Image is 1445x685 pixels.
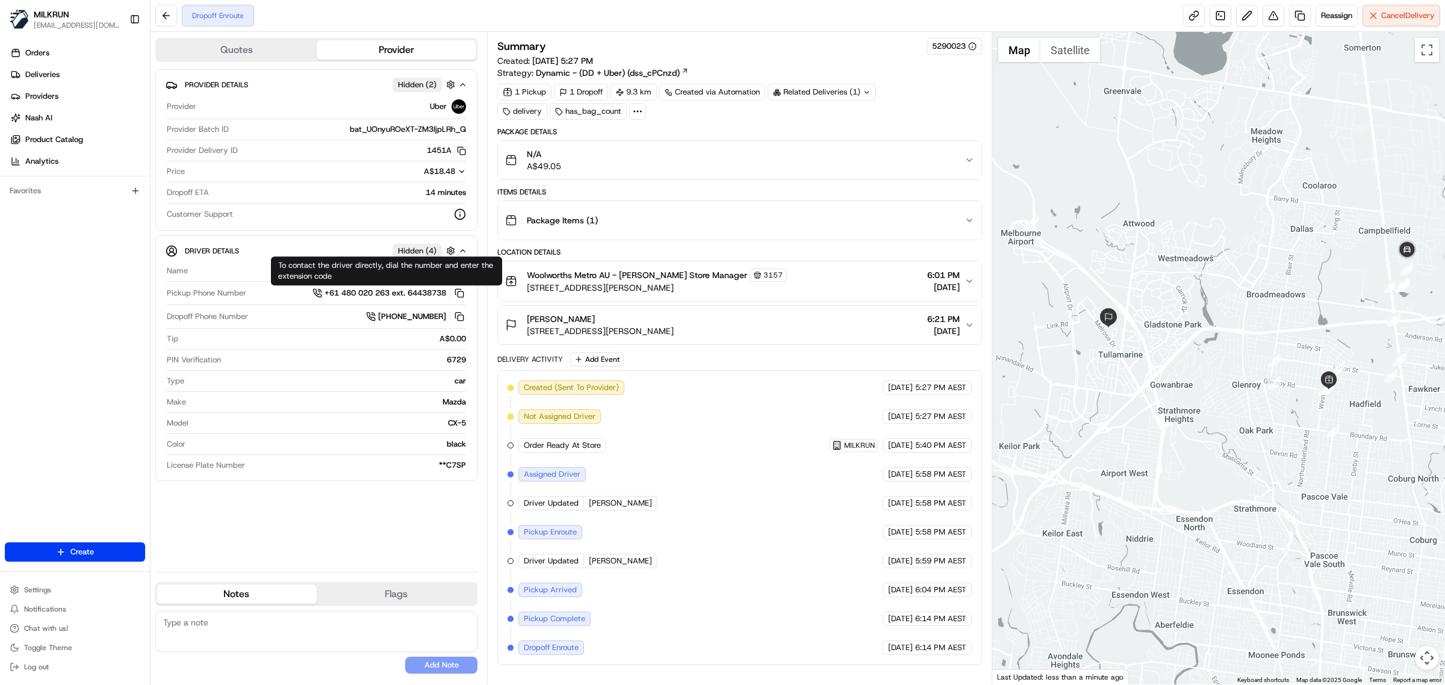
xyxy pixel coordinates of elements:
[554,84,608,101] div: 1 Dropoff
[193,418,466,429] div: CX-5
[524,556,579,566] span: Driver Updated
[167,124,229,135] span: Provider Batch ID
[427,145,466,156] button: 1451A
[214,187,466,198] div: 14 minutes
[527,148,561,160] span: N/A
[915,584,966,595] span: 6:04 PM AEST
[932,41,977,52] div: 5290023
[167,101,196,112] span: Provider
[350,124,466,135] span: bat_UOnyuROeXT-ZM3IjpLRh_Q
[424,166,455,176] span: A$18.48
[527,282,787,294] span: [STREET_ADDRESS][PERSON_NAME]
[430,101,447,112] span: Uber
[452,99,466,114] img: uber-new-logo.jpeg
[193,265,466,276] div: [PERSON_NAME]
[915,613,966,624] span: 6:14 PM AEST
[1363,5,1440,26] button: CancelDelivery
[167,460,245,471] span: License Plate Number
[5,65,150,84] a: Deliveries
[317,584,477,604] button: Flags
[166,75,467,95] button: Provider DetailsHidden (2)
[498,141,981,179] button: N/AA$49.05
[5,181,145,200] div: Favorites
[167,187,209,198] span: Dropoff ETA
[524,642,579,653] span: Dropoff Enroute
[550,103,627,120] div: has_bag_count
[498,201,981,240] button: Package Items (1)
[226,355,466,365] div: 6729
[183,333,466,344] div: A$0.00
[659,84,765,101] a: Created via Automation
[611,84,657,101] div: 9.3 km
[1384,369,1397,382] div: 11
[25,48,49,58] span: Orders
[167,355,221,365] span: PIN Verification
[1316,5,1358,26] button: Reassign
[166,241,467,261] button: Driver DetailsHidden (4)
[927,281,960,293] span: [DATE]
[527,325,674,337] span: [STREET_ADDRESS][PERSON_NAME]
[497,41,546,52] h3: Summary
[393,77,458,92] button: Hidden (2)
[1332,361,1345,374] div: 10
[589,556,652,566] span: [PERSON_NAME]
[398,246,437,256] span: Hidden ( 4 )
[888,440,913,451] span: [DATE]
[995,669,1035,684] a: Open this area in Google Maps (opens a new window)
[497,127,982,137] div: Package Details
[5,152,150,171] a: Analytics
[888,613,913,624] span: [DATE]
[532,55,593,66] span: [DATE] 5:27 PM
[25,91,58,102] span: Providers
[995,669,1035,684] img: Google
[25,69,60,80] span: Deliveries
[915,382,966,393] span: 5:27 PM AEST
[1267,376,1281,389] div: 3
[915,642,966,653] span: 6:14 PM AEST
[915,556,966,566] span: 5:59 PM AEST
[25,134,83,145] span: Product Catalog
[1384,280,1397,293] div: 14
[167,311,248,322] span: Dropoff Phone Number
[34,20,120,30] span: [EMAIL_ADDRESS][DOMAIN_NAME]
[1397,279,1410,292] div: 15
[24,662,49,672] span: Log out
[167,333,178,344] span: Tip
[524,469,580,480] span: Assigned Driver
[497,84,552,101] div: 1 Pickup
[498,261,981,301] button: Woolworths Metro AU - [PERSON_NAME] Store Manager3157[STREET_ADDRESS][PERSON_NAME]6:01 PM[DATE]
[524,584,577,595] span: Pickup Arrived
[366,310,466,323] button: [PHONE_NUMBER]
[1381,10,1435,21] span: Cancel Delivery
[915,469,966,480] span: 5:58 PM AEST
[190,439,466,450] div: black
[24,585,51,595] span: Settings
[570,352,624,367] button: Add Event
[378,311,446,322] span: [PHONE_NUMBER]
[167,166,185,177] span: Price
[25,156,58,167] span: Analytics
[185,80,248,90] span: Provider Details
[5,5,125,34] button: MILKRUNMILKRUN[EMAIL_ADDRESS][DOMAIN_NAME]
[497,67,689,79] div: Strategy:
[927,269,960,281] span: 6:01 PM
[1387,313,1400,326] div: 13
[271,256,502,285] div: To contact the driver directly, dial the number and enter the extension code
[317,40,477,60] button: Provider
[1415,646,1439,670] button: Map camera controls
[1369,677,1386,683] a: Terms
[25,113,52,123] span: Nash AI
[524,613,585,624] span: Pickup Complete
[1415,38,1439,62] button: Toggle fullscreen view
[768,84,876,101] div: Related Deliveries (1)
[5,130,150,149] a: Product Catalog
[24,643,72,652] span: Toggle Theme
[915,440,966,451] span: 5:40 PM AEST
[312,287,466,300] button: +61 480 020 263 ext. 64438738
[167,288,246,299] span: Pickup Phone Number
[527,160,561,172] span: A$49.05
[888,411,913,422] span: [DATE]
[1237,676,1289,684] button: Keyboard shortcuts
[1296,677,1362,683] span: Map data ©2025 Google
[167,376,184,386] span: Type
